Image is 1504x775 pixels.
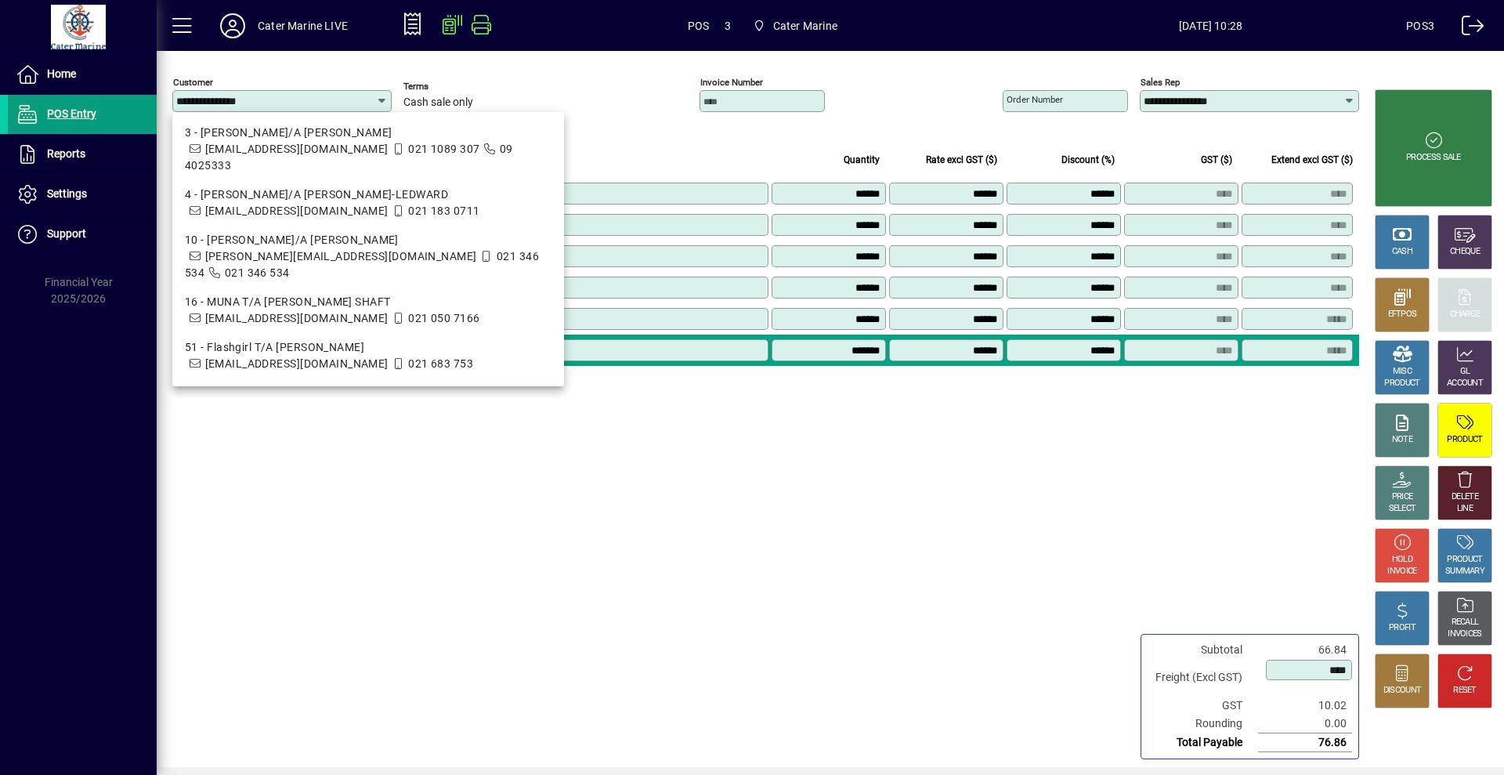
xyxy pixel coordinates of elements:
[1148,697,1258,715] td: GST
[1148,715,1258,733] td: Rounding
[1258,641,1352,659] td: 66.84
[1457,503,1473,515] div: LINE
[1258,715,1352,733] td: 0.00
[1271,151,1353,168] span: Extend excl GST ($)
[208,12,258,40] button: Profile
[258,13,348,38] div: Cater Marine LIVE
[172,288,564,333] mat-option: 16 - MUNA T/A MALCOM SHAFT
[700,77,763,88] mat-label: Invoice number
[1452,617,1479,628] div: RECALL
[1447,434,1482,446] div: PRODUCT
[185,125,551,141] div: 3 - [PERSON_NAME]/A [PERSON_NAME]
[1389,503,1416,515] div: SELECT
[47,187,87,200] span: Settings
[1383,685,1421,697] div: DISCOUNT
[844,151,880,168] span: Quantity
[1452,491,1478,503] div: DELETE
[773,13,837,38] span: Cater Marine
[1445,566,1484,578] div: SUMMARY
[47,147,85,160] span: Reports
[403,81,497,92] span: Terms
[172,118,564,180] mat-option: 3 - SARRIE T/A ANTJE MULLER
[172,226,564,288] mat-option: 10 - ILANDA T/A Mike Pratt
[205,312,389,324] span: [EMAIL_ADDRESS][DOMAIN_NAME]
[172,180,564,226] mat-option: 4 - Amadis T/A LILY KOZMIAN-LEDWARD
[172,378,564,424] mat-option: 55 - PETER LENNOX T/A ex WILD SWEET
[205,357,389,370] span: [EMAIL_ADDRESS][DOMAIN_NAME]
[1387,566,1416,578] div: INVOICE
[1201,151,1232,168] span: GST ($)
[408,143,479,155] span: 021 1089 307
[1141,77,1180,88] mat-label: Sales rep
[1406,13,1434,38] div: POS3
[1460,366,1470,378] div: GL
[1453,685,1477,697] div: RESET
[8,135,157,174] a: Reports
[1015,13,1406,38] span: [DATE] 10:28
[1447,554,1482,566] div: PRODUCT
[1450,246,1480,258] div: CHEQUE
[1393,366,1412,378] div: MISC
[688,13,710,38] span: POS
[172,333,564,378] mat-option: 51 - Flashgirl T/A Warwick Tompkins
[1392,554,1412,566] div: HOLD
[408,205,479,217] span: 021 183 0711
[185,232,551,248] div: 10 - [PERSON_NAME]/A [PERSON_NAME]
[1388,309,1417,321] div: EFTPOS
[1258,733,1352,752] td: 76.86
[1406,152,1461,164] div: PROCESS SALE
[185,385,551,401] div: 55 - [PERSON_NAME] T/A ex WILD SWEET
[408,312,479,324] span: 021 050 7166
[1392,246,1412,258] div: CASH
[185,339,551,356] div: 51 - Flashgirl T/A [PERSON_NAME]
[8,55,157,94] a: Home
[205,205,389,217] span: [EMAIL_ADDRESS][DOMAIN_NAME]
[173,77,213,88] mat-label: Customer
[47,67,76,80] span: Home
[1392,491,1413,503] div: PRICE
[47,107,96,120] span: POS Entry
[205,143,389,155] span: [EMAIL_ADDRESS][DOMAIN_NAME]
[1061,151,1115,168] span: Discount (%)
[747,12,844,40] span: Cater Marine
[185,294,551,310] div: 16 - MUNA T/A [PERSON_NAME] SHAFT
[1007,94,1063,105] mat-label: Order number
[1258,697,1352,715] td: 10.02
[225,266,290,279] span: 021 346 534
[1148,659,1258,697] td: Freight (Excl GST)
[1392,434,1412,446] div: NOTE
[1448,628,1481,640] div: INVOICES
[8,175,157,214] a: Settings
[1450,3,1484,54] a: Logout
[185,187,551,203] div: 4 - [PERSON_NAME]/A [PERSON_NAME]-LEDWARD
[1447,378,1483,389] div: ACCOUNT
[1148,733,1258,752] td: Total Payable
[1148,641,1258,659] td: Subtotal
[47,227,86,240] span: Support
[408,357,473,370] span: 021 683 753
[403,96,473,109] span: Cash sale only
[725,13,731,38] span: 3
[1389,622,1415,634] div: PROFIT
[1384,378,1419,389] div: PRODUCT
[205,250,477,263] span: [PERSON_NAME][EMAIL_ADDRESS][DOMAIN_NAME]
[8,215,157,254] a: Support
[926,151,997,168] span: Rate excl GST ($)
[1450,309,1480,321] div: CHARGE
